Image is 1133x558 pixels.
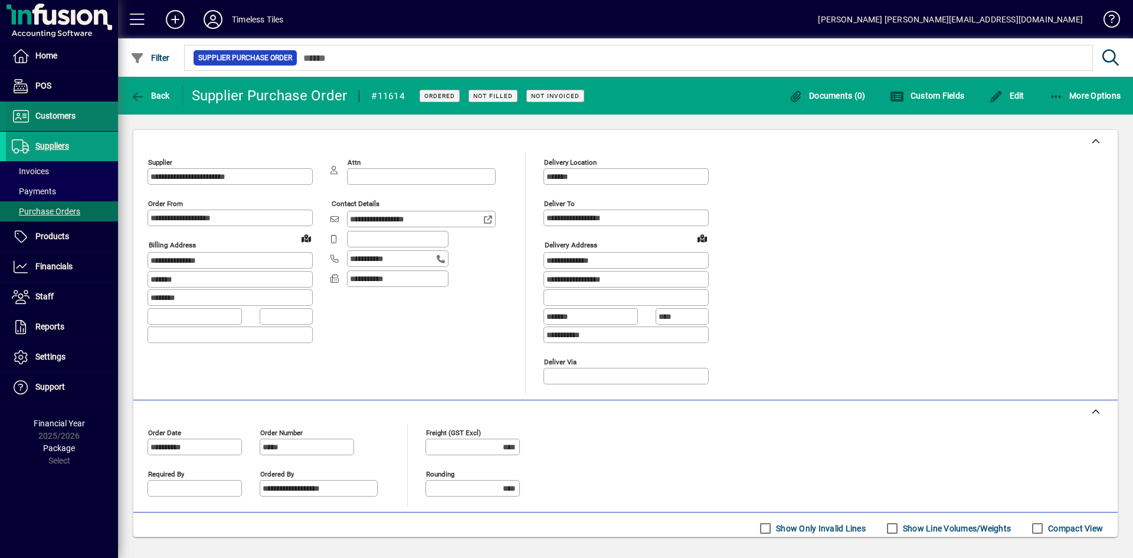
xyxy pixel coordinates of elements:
label: Compact View [1046,523,1103,534]
mat-label: Deliver via [544,357,577,366]
mat-label: Supplier [148,158,172,167]
span: Financials [35,262,73,271]
span: Filter [130,53,170,63]
mat-label: Order number [260,428,303,436]
a: Home [6,41,118,71]
a: Products [6,222,118,252]
button: Edit [986,85,1027,106]
a: Purchase Orders [6,201,118,221]
div: #11614 [371,87,405,106]
span: Ordered [424,92,455,100]
span: Not Filled [473,92,513,100]
span: Supplier Purchase Order [198,52,292,64]
span: Purchase Orders [12,207,80,216]
button: Custom Fields [887,85,967,106]
button: Profile [194,9,232,30]
mat-label: Required by [148,469,184,478]
span: Reports [35,322,64,331]
mat-label: Order date [148,428,181,436]
div: Supplier Purchase Order [192,86,348,105]
span: Staff [35,292,54,301]
label: Show Only Invalid Lines [774,523,866,534]
a: View on map [297,229,316,247]
span: Documents (0) [789,91,866,100]
span: Payments [12,187,56,196]
span: More Options [1049,91,1121,100]
mat-label: Deliver To [544,200,575,208]
mat-label: Attn [348,158,361,167]
mat-label: Ordered by [260,469,294,478]
a: Reports [6,312,118,342]
button: More Options [1046,85,1124,106]
app-page-header-button: Back [118,85,183,106]
span: Customers [35,111,76,120]
mat-label: Freight (GST excl) [426,428,481,436]
button: Filter [127,47,173,68]
label: Show Line Volumes/Weights [900,523,1011,534]
mat-label: Delivery Location [544,158,597,167]
div: [PERSON_NAME] [PERSON_NAME][EMAIL_ADDRESS][DOMAIN_NAME] [818,10,1083,29]
span: Support [35,382,65,391]
span: Financial Year [34,419,85,428]
a: Settings [6,342,118,372]
button: Back [127,85,173,106]
span: Home [35,51,57,60]
a: View on map [693,229,712,247]
span: Suppliers [35,141,69,151]
button: Documents (0) [786,85,869,106]
span: Invoices [12,167,49,176]
a: Financials [6,252,118,282]
a: Invoices [6,161,118,181]
a: Knowledge Base [1095,2,1118,41]
span: Settings [35,352,66,361]
a: POS [6,71,118,101]
a: Customers [6,102,118,131]
span: Edit [989,91,1024,100]
a: Support [6,373,118,402]
div: Timeless Tiles [232,10,283,29]
span: Back [130,91,170,100]
span: Products [35,231,69,241]
a: Staff [6,282,118,312]
span: Not Invoiced [531,92,579,100]
span: Package [43,443,75,453]
mat-label: Order from [148,200,183,208]
button: Add [156,9,194,30]
span: Custom Fields [890,91,964,100]
mat-label: Rounding [426,469,454,478]
a: Payments [6,181,118,201]
span: POS [35,81,51,90]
